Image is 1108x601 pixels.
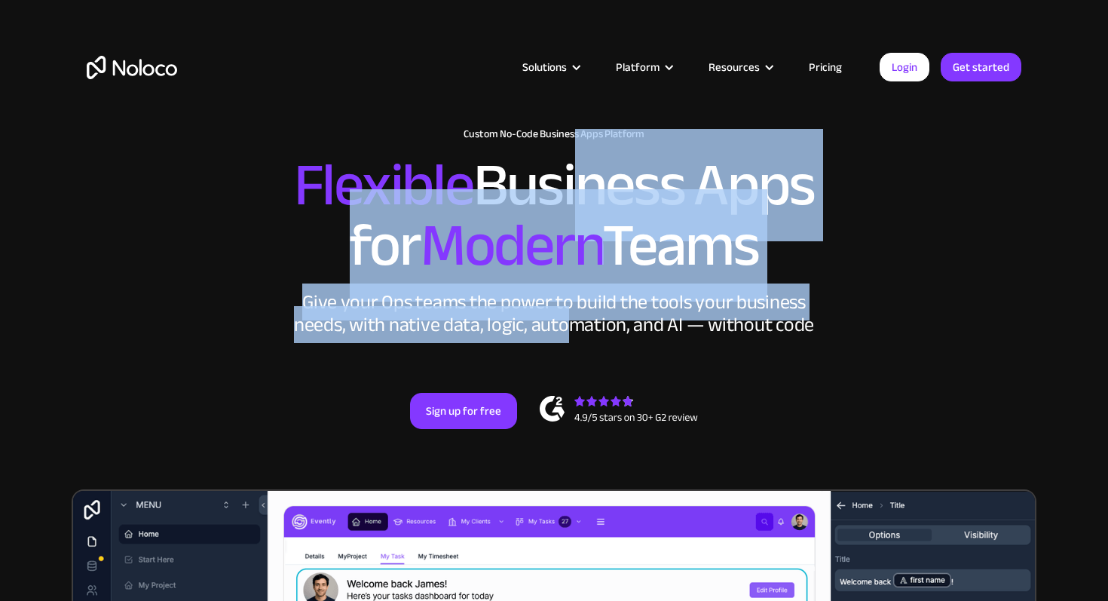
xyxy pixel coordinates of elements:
span: Flexible [294,129,473,241]
div: Resources [690,57,790,77]
div: Give your Ops teams the power to build the tools your business needs, with native data, logic, au... [290,291,818,336]
a: Get started [941,53,1021,81]
div: Platform [616,57,660,77]
a: Sign up for free [410,393,517,429]
a: home [87,56,177,79]
div: Resources [709,57,760,77]
a: Login [880,53,929,81]
h2: Business Apps for Teams [87,155,1021,276]
div: Platform [597,57,690,77]
a: Pricing [790,57,861,77]
div: Solutions [522,57,567,77]
span: Modern [421,189,602,302]
div: Solutions [503,57,597,77]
